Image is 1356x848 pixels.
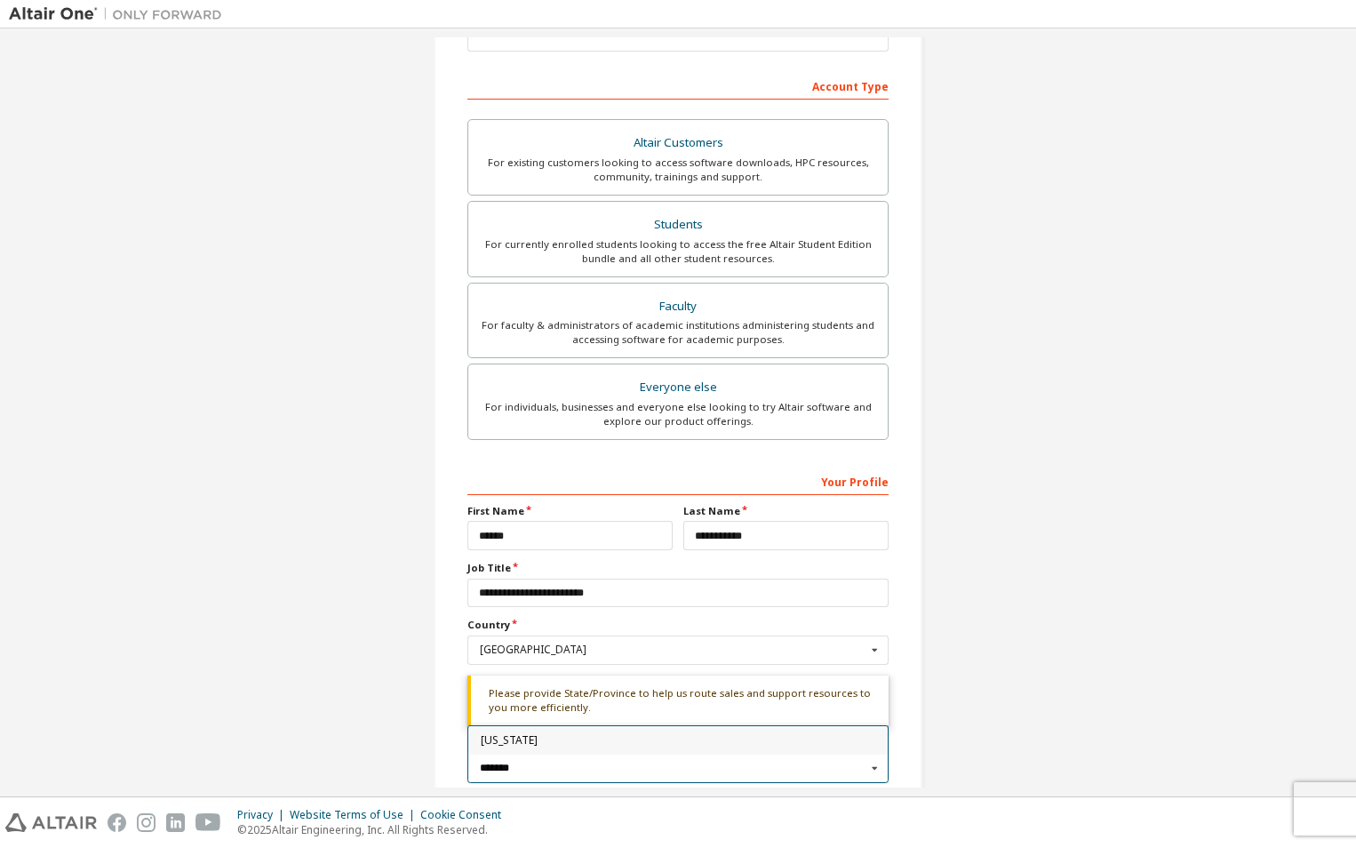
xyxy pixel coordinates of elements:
[108,813,126,832] img: facebook.svg
[481,735,876,746] span: [US_STATE]
[479,156,877,184] div: For existing customers looking to access software downloads, HPC resources, community, trainings ...
[467,618,889,632] label: Country
[480,644,866,655] div: [GEOGRAPHIC_DATA]
[237,808,290,822] div: Privacy
[5,813,97,832] img: altair_logo.svg
[467,467,889,495] div: Your Profile
[420,808,512,822] div: Cookie Consent
[467,504,673,518] label: First Name
[479,400,877,428] div: For individuals, businesses and everyone else looking to try Altair software and explore our prod...
[137,813,156,832] img: instagram.svg
[479,237,877,266] div: For currently enrolled students looking to access the free Altair Student Edition bundle and all ...
[479,131,877,156] div: Altair Customers
[479,318,877,347] div: For faculty & administrators of academic institutions administering students and accessing softwa...
[195,813,221,832] img: youtube.svg
[683,504,889,518] label: Last Name
[467,71,889,100] div: Account Type
[467,676,889,726] div: Please provide State/Province to help us route sales and support resources to you more efficiently.
[479,375,877,400] div: Everyone else
[479,294,877,319] div: Faculty
[467,561,889,575] label: Job Title
[166,813,185,832] img: linkedin.svg
[9,5,231,23] img: Altair One
[290,808,420,822] div: Website Terms of Use
[237,822,512,837] p: © 2025 Altair Engineering, Inc. All Rights Reserved.
[479,212,877,237] div: Students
